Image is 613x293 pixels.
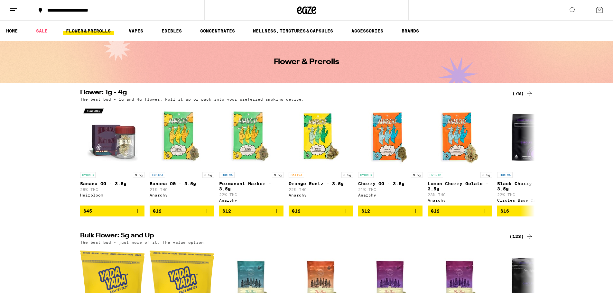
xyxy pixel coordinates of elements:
a: FLOWER & PREROLLS [63,27,114,35]
button: Add to bag [150,206,214,216]
p: 3.5g [411,172,423,178]
button: Add to bag [358,206,423,216]
a: CONCENTRATES [197,27,238,35]
p: SATIVA [289,172,304,178]
div: Circles Base Camp [497,198,562,202]
span: $12 [361,208,370,214]
img: Anarchy - Lemon Cherry Gelato - 3.5g [428,105,492,169]
p: Orange Runtz - 3.5g [289,181,353,186]
img: Anarchy - Cherry OG - 3.5g [358,105,423,169]
h1: Flower & Prerolls [274,58,339,66]
button: Add to bag [219,206,283,216]
button: Add to bag [80,206,144,216]
p: HYBRID [428,172,443,178]
div: Anarchy [428,198,492,202]
p: 3.5g [133,172,144,178]
div: Anarchy [358,193,423,197]
p: 3.5g [272,172,283,178]
img: Heirbloom - Banana OG - 3.5g [80,105,144,169]
a: (123) [509,233,533,240]
div: Anarchy [219,198,283,202]
span: $45 [83,208,92,214]
span: $12 [431,208,440,214]
a: EDIBLES [158,27,185,35]
span: $16 [500,208,509,214]
a: Open page for Permanent Marker - 3.5g from Anarchy [219,105,283,206]
p: HYBRID [358,172,374,178]
p: 3.5g [341,172,353,178]
button: Add to bag [497,206,562,216]
a: Open page for Orange Runtz - 3.5g from Anarchy [289,105,353,206]
p: 3.5g [480,172,492,178]
p: 21% THC [358,188,423,192]
p: 23% THC [428,193,492,197]
a: Open page for Lemon Cherry Gelato - 3.5g from Anarchy [428,105,492,206]
a: HOME [3,27,21,35]
p: Cherry OG - 3.5g [358,181,423,186]
p: 21% THC [150,188,214,192]
p: Banana OG - 3.5g [80,181,144,186]
p: HYBRID [80,172,96,178]
p: Lemon Cherry Gelato - 3.5g [428,181,492,191]
h2: Bulk Flower: 5g and Up [80,233,502,240]
p: Banana OG - 3.5g [150,181,214,186]
a: ACCESSORIES [348,27,386,35]
button: Add to bag [428,206,492,216]
h2: Flower: 1g - 4g [80,89,502,97]
span: $12 [292,208,301,214]
span: $12 [222,208,231,214]
div: Anarchy [150,193,214,197]
p: Black Cherry Gelato - 3.5g [497,181,562,191]
a: (78) [512,89,533,97]
img: Circles Base Camp - Black Cherry Gelato - 3.5g [497,105,562,169]
a: Open page for Banana OG - 3.5g from Anarchy [150,105,214,206]
a: Open page for Cherry OG - 3.5g from Anarchy [358,105,423,206]
a: Open page for Black Cherry Gelato - 3.5g from Circles Base Camp [497,105,562,206]
a: BRANDS [398,27,422,35]
p: INDICA [219,172,235,178]
p: INDICA [150,172,165,178]
a: SALE [33,27,51,35]
img: Anarchy - Banana OG - 3.5g [150,105,214,169]
p: Permanent Marker - 3.5g [219,181,283,191]
a: VAPES [125,27,146,35]
p: 22% THC [497,193,562,197]
p: 3.5g [202,172,214,178]
p: 22% THC [219,193,283,197]
img: Anarchy - Orange Runtz - 3.5g [289,105,353,169]
a: Open page for Banana OG - 3.5g from Heirbloom [80,105,144,206]
p: INDICA [497,172,513,178]
p: The best bud - just more of it. The value option. [80,240,206,244]
p: 22% THC [289,188,353,192]
p: The best bud - 1g and 4g flower. Roll it up or pack into your preferred smoking device. [80,97,304,101]
div: Anarchy [289,193,353,197]
img: Anarchy - Permanent Marker - 3.5g [219,105,283,169]
div: Heirbloom [80,193,144,197]
span: $12 [153,208,162,214]
p: 28% THC [80,188,144,192]
button: Add to bag [289,206,353,216]
a: WELLNESS, TINCTURES & CAPSULES [250,27,336,35]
